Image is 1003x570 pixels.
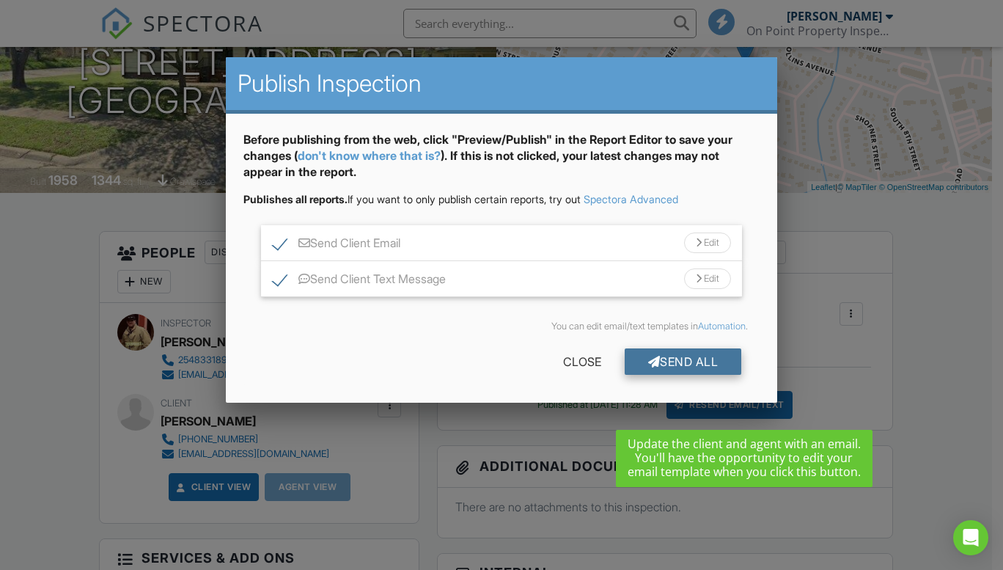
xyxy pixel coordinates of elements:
[298,148,441,163] a: don't know where that is?
[584,193,678,205] a: Spectora Advanced
[273,236,400,255] label: Send Client Email
[243,131,760,192] div: Before publishing from the web, click "Preview/Publish" in the Report Editor to save your changes...
[238,69,765,98] h2: Publish Inspection
[698,321,746,332] a: Automation
[684,268,731,289] div: Edit
[625,348,742,375] div: Send All
[243,193,348,205] strong: Publishes all reports.
[243,193,581,205] span: If you want to only publish certain reports, try out
[540,348,625,375] div: Close
[273,272,446,291] label: Send Client Text Message
[953,520,988,555] div: Open Intercom Messenger
[684,233,731,253] div: Edit
[255,321,748,332] div: You can edit email/text templates in .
